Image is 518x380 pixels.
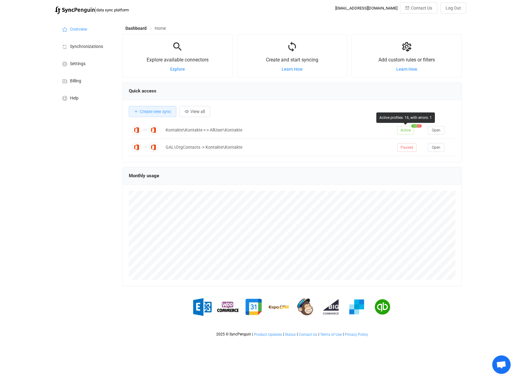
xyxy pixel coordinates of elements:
[320,332,342,337] a: Terms of Use
[283,332,284,336] span: |
[252,332,253,336] span: |
[55,37,116,55] a: Synchronizations
[96,8,129,12] span: data sync platform
[191,296,213,318] img: exchange.png
[140,109,171,114] span: Create new sync
[125,26,166,30] div: Breadcrumb
[70,79,81,84] span: Billing
[345,332,368,337] span: Privacy Policy
[55,20,116,37] a: Overview
[216,332,251,336] span: 2025 © SyncPenguin
[400,2,437,14] button: Contact Us
[344,332,368,337] a: Privacy Policy
[411,6,432,10] span: Contact Us
[149,143,158,152] img: Office 365 Contacts
[129,173,159,178] span: Monthly usage
[55,55,116,72] a: Settings
[190,109,205,114] span: View all
[163,144,394,151] div: GAL\OrgContacts -> Kontakte\Kontakte
[294,296,316,318] img: mailchimp.png
[266,57,318,63] span: Create and start syncing
[55,6,95,14] img: syncpenguin.svg
[243,296,264,318] img: google.png
[55,72,116,89] a: Billing
[428,145,444,150] a: Open
[320,296,342,318] img: big-commerce.png
[147,57,209,63] span: Explore available connectors
[149,125,158,135] img: Office 365 Contacts
[282,67,302,72] a: Learn How
[170,67,185,72] a: Explore
[428,127,444,132] a: Open
[397,126,414,135] span: Active
[297,332,298,336] span: |
[95,6,96,14] span: |
[432,128,440,132] span: Open
[125,26,147,31] span: Dashboard
[428,126,444,135] button: Open
[155,26,166,31] span: Home
[378,57,435,63] span: Add custom rules or filters
[163,127,394,134] div: Kontakte\Kontakte <-> AllUser\Kontakte
[55,89,116,106] a: Help
[346,296,367,318] img: sendgrid.png
[396,67,417,72] a: Learn How
[411,124,417,127] span: 16
[129,106,176,117] button: Create new sync
[432,145,440,150] span: Open
[397,143,416,152] span: Paused
[70,61,86,66] span: Settings
[55,6,129,14] a: |data sync platform
[132,143,141,152] img: Office 365 GAL Contacts
[372,296,393,318] img: quickbooks.png
[376,112,435,123] div: Active profiles: 16, with errors: 1
[217,296,239,318] img: woo-commerce.png
[70,27,87,32] span: Overview
[70,44,103,49] span: Synchronizations
[492,355,511,374] a: Open chat
[335,6,397,10] div: [EMAIL_ADDRESS][DOMAIN_NAME]
[428,143,444,152] button: Open
[179,106,210,117] button: View all
[417,124,422,127] span: 1
[269,296,290,318] img: espo-crm.png
[254,332,282,337] a: Product Updates
[285,332,296,337] a: Status
[440,2,466,14] button: Log Out
[129,88,156,94] span: Quick access
[298,332,317,337] a: Contact Us
[299,332,317,337] span: Contact Us
[132,125,141,135] img: Office 365 Contacts
[70,96,79,101] span: Help
[343,332,344,336] span: |
[446,6,461,10] span: Log Out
